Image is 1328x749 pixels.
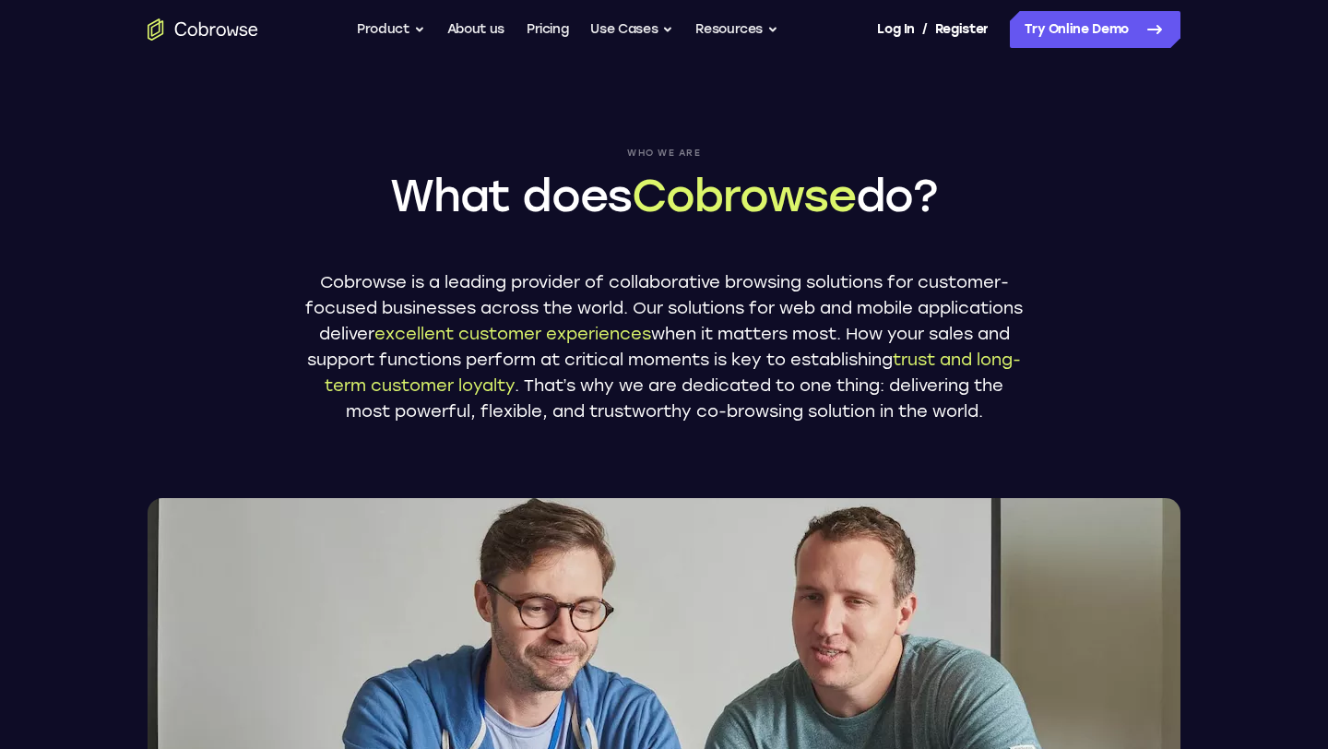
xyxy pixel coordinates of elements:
[304,166,1024,225] h1: What does do?
[447,11,504,48] a: About us
[590,11,673,48] button: Use Cases
[527,11,569,48] a: Pricing
[935,11,989,48] a: Register
[1010,11,1180,48] a: Try Online Demo
[357,11,425,48] button: Product
[374,324,651,344] span: excellent customer experiences
[148,18,258,41] a: Go to the home page
[304,148,1024,159] span: Who we are
[695,11,778,48] button: Resources
[922,18,928,41] span: /
[632,169,855,222] span: Cobrowse
[877,11,914,48] a: Log In
[304,269,1024,424] p: Cobrowse is a leading provider of collaborative browsing solutions for customer-focused businesse...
